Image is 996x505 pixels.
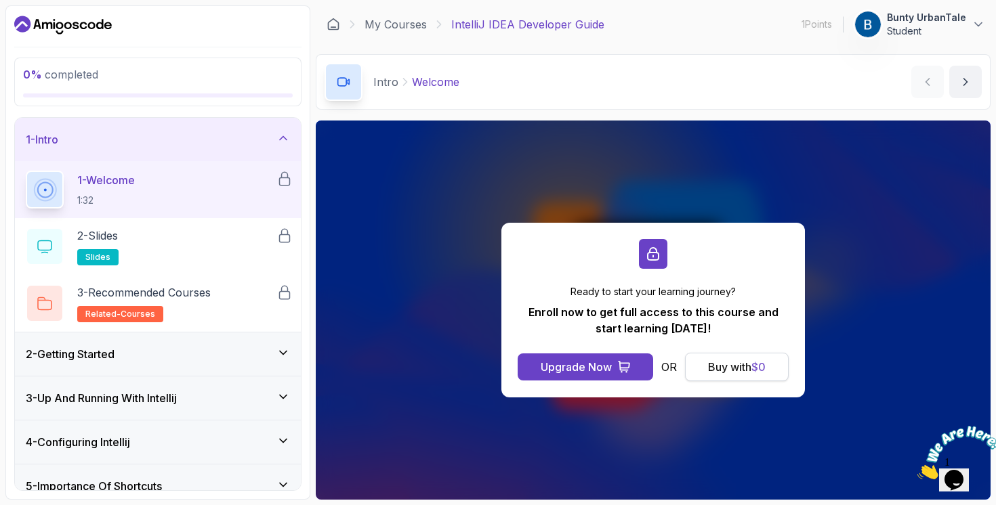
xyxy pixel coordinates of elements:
[15,332,301,376] button: 2-Getting Started
[5,5,11,17] span: 1
[26,131,58,148] h3: 1 - Intro
[802,18,832,31] p: 1 Points
[5,5,89,59] img: Chat attention grabber
[26,390,177,406] h3: 3 - Up And Running With Intellij
[451,16,604,32] p: IntelliJ IDEA Developer Guide
[412,74,459,90] p: Welcome
[14,14,112,36] a: Dashboard
[518,285,789,299] p: Ready to start your learning journey?
[15,376,301,420] button: 3-Up And Running With Intellij
[365,16,427,32] a: My Courses
[887,11,966,24] p: Bunty UrbanTale
[751,360,766,374] span: $ 0
[85,309,155,320] span: related-courses
[661,359,677,375] p: OR
[26,171,290,208] button: 1-Welcome1:32
[685,353,789,381] button: Buy with$0
[85,252,110,263] span: slides
[15,420,301,464] button: 4-Configuring Intellij
[23,68,42,81] span: 0 %
[541,359,612,375] div: Upgrade Now
[949,66,982,98] button: next content
[23,68,98,81] span: completed
[26,346,115,362] h3: 2 - Getting Started
[26,284,290,322] button: 3-Recommended Coursesrelated-courses
[327,18,340,31] a: Dashboard
[77,194,135,207] p: 1:32
[77,284,211,301] p: 3 - Recommended Courses
[887,24,966,38] p: Student
[373,74,398,90] p: Intro
[855,12,881,37] img: user profile image
[26,478,162,494] h3: 5 - Importance Of Shortcuts
[77,227,118,244] p: 2 - Slides
[26,227,290,265] button: 2-Slidesslides
[77,172,135,188] p: 1 - Welcome
[854,11,985,38] button: user profile imageBunty UrbanTaleStudent
[518,304,789,336] p: Enroll now to get full access to this course and start learning [DATE]!
[708,359,766,375] div: Buy with
[518,353,653,380] button: Upgrade Now
[912,420,996,485] iframe: chat widget
[911,66,944,98] button: previous content
[15,118,301,161] button: 1-Intro
[26,434,130,450] h3: 4 - Configuring Intellij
